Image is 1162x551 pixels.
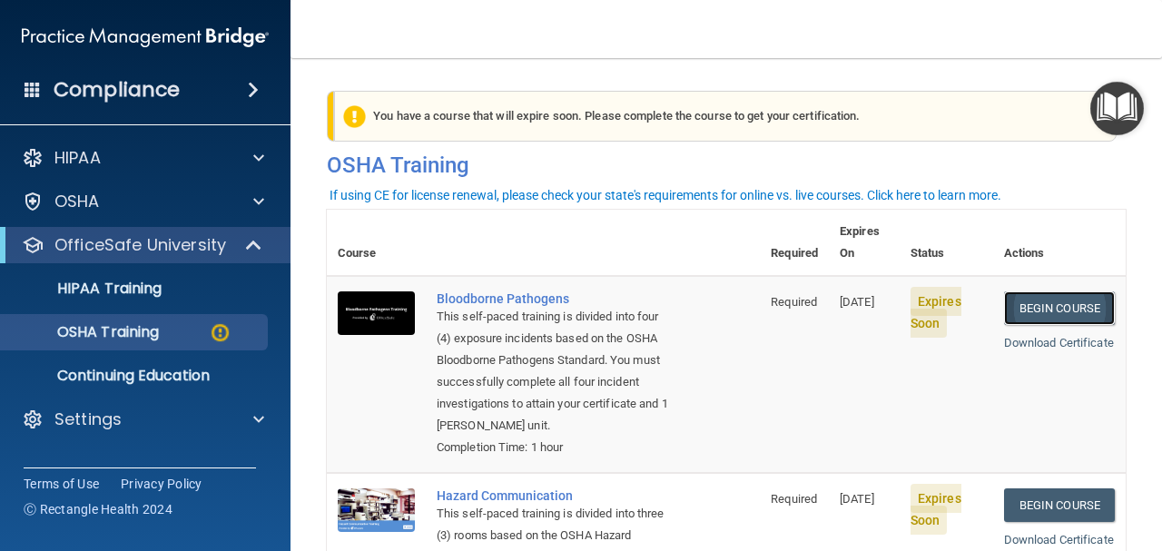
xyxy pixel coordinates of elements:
span: Expires Soon [911,287,961,338]
a: Begin Course [1004,291,1115,325]
p: Continuing Education [12,367,260,385]
th: Required [760,210,829,276]
h4: Compliance [54,77,180,103]
a: Download Certificate [1004,533,1114,546]
p: OfficeSafe University [54,234,226,256]
img: warning-circle.0cc9ac19.png [209,321,231,344]
div: Completion Time: 1 hour [437,437,669,458]
a: OfficeSafe University [22,234,263,256]
a: Settings [22,408,264,430]
p: OSHA [54,191,100,212]
a: Terms of Use [24,475,99,493]
span: [DATE] [840,295,874,309]
p: HIPAA [54,147,101,169]
th: Course [327,210,426,276]
a: HIPAA [22,147,264,169]
span: Expires Soon [911,484,961,535]
a: Hazard Communication [437,488,669,503]
img: exclamation-circle-solid-warning.7ed2984d.png [343,105,366,128]
span: [DATE] [840,492,874,506]
div: If using CE for license renewal, please check your state's requirements for online vs. live cours... [330,189,1001,202]
span: Required [771,295,817,309]
button: If using CE for license renewal, please check your state's requirements for online vs. live cours... [327,186,1004,204]
a: OSHA [22,191,264,212]
div: This self-paced training is divided into four (4) exposure incidents based on the OSHA Bloodborne... [437,306,669,437]
th: Expires On [829,210,900,276]
th: Actions [993,210,1126,276]
p: OSHA Training [12,323,159,341]
th: Status [900,210,993,276]
a: Privacy Policy [121,475,202,493]
iframe: Drift Widget Chat Controller [1071,426,1140,495]
p: HIPAA Training [12,280,162,298]
img: PMB logo [22,19,269,55]
div: You have a course that will expire soon. Please complete the course to get your certification. [334,91,1117,142]
h4: OSHA Training [327,153,1126,178]
p: Settings [54,408,122,430]
a: Begin Course [1004,488,1115,522]
span: Ⓒ Rectangle Health 2024 [24,500,172,518]
a: Download Certificate [1004,336,1114,349]
a: Bloodborne Pathogens [437,291,669,306]
span: Required [771,492,817,506]
button: Open Resource Center [1090,82,1144,135]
